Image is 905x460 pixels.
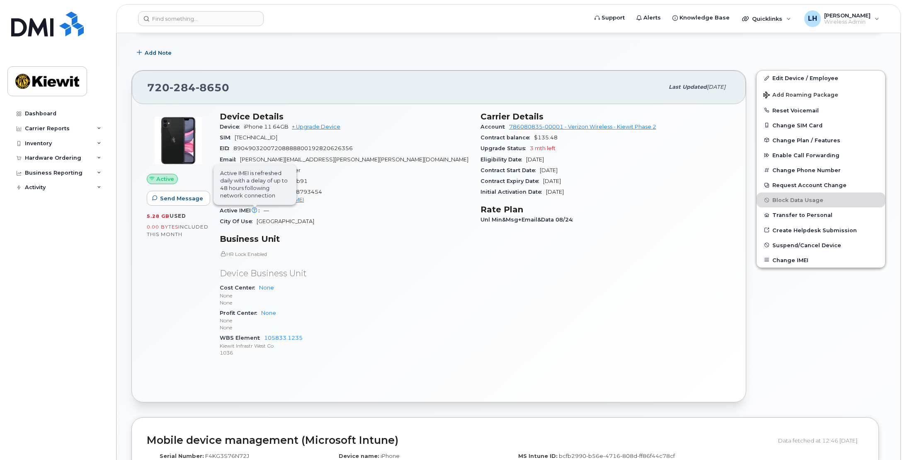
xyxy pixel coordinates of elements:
[147,191,210,206] button: Send Message
[602,14,625,22] span: Support
[220,251,471,258] p: HR Lock Enabled
[220,324,471,331] p: None
[643,14,661,22] span: Alerts
[220,299,471,306] p: None
[480,145,530,151] span: Upgrade Status
[707,84,725,90] span: [DATE]
[147,213,170,219] span: 5.28 GB
[261,310,276,316] a: None
[170,213,186,219] span: used
[220,156,240,163] span: Email
[220,112,471,122] h3: Device Details
[526,156,544,163] span: [DATE]
[264,335,303,341] a: 105833.1235
[220,234,471,244] h3: Business Unit
[757,71,885,85] a: Edit Device / Employee
[546,189,564,195] span: [DATE]
[778,433,864,448] div: Data fetched at 12:46 [DATE]
[220,349,471,356] p: 1036
[480,204,731,214] h3: Rate Plan
[220,268,471,280] p: Device Business Unit
[808,14,817,24] span: LH
[480,112,731,122] h3: Carrier Details
[480,124,509,130] span: Account
[722,98,899,420] iframe: Messenger
[798,10,885,27] div: Logan Hall
[220,317,471,324] p: None
[534,134,558,141] span: $135.48
[480,167,540,173] span: Contract Start Date
[824,12,871,19] span: [PERSON_NAME]
[667,10,735,26] a: Knowledge Base
[752,15,782,22] span: Quicklinks
[131,45,179,60] button: Add Note
[220,134,235,141] span: SIM
[240,156,468,163] span: [PERSON_NAME][EMAIL_ADDRESS][PERSON_NAME][PERSON_NAME][DOMAIN_NAME]
[220,310,261,316] span: Profit Center
[824,19,871,25] span: Wireless Admin
[480,178,543,184] span: Contract Expiry Date
[214,164,296,205] span: Active IMEI is refreshed daily with a delay of up to 48 hours following network connection
[153,116,203,166] img: iPhone_11.jpg
[160,452,204,460] label: Serial Number:
[244,124,289,130] span: iPhone 11 64GB
[147,224,178,230] span: 0.00 Bytes
[518,452,558,460] label: MS Intune ID:
[196,81,229,94] span: 8650
[145,49,172,57] span: Add Note
[220,189,471,204] span: 356868118793454
[530,145,556,151] span: 3 mth left
[480,134,534,141] span: Contract balance
[170,81,196,94] span: 284
[264,207,269,214] span: —
[220,285,259,291] span: Cost Center
[220,342,471,349] p: Kiewit Infrastr West Co
[147,435,772,446] h2: Mobile device management (Microsoft Intune)
[480,156,526,163] span: Eligibility Date
[233,145,353,151] span: 89049032007208888800192820626356
[235,134,277,141] span: [TECHNICAL_ID]
[220,124,244,130] span: Device
[147,81,229,94] span: 720
[480,189,546,195] span: Initial Activation Date
[679,14,730,22] span: Knowledge Base
[156,175,174,183] span: Active
[138,11,264,26] input: Find something...
[543,178,561,184] span: [DATE]
[763,92,838,100] span: Add Roaming Package
[220,145,233,151] span: EID
[480,217,577,223] span: Unl Min&Msg+Email&Data 08/24
[559,453,675,459] span: bcfb2990-b56e-4716-808d-ff86f44c78cf
[220,218,257,224] span: City Of Use
[160,195,203,202] span: Send Message
[757,86,885,103] button: Add Roaming Package
[257,218,314,224] span: [GEOGRAPHIC_DATA]
[259,285,274,291] a: None
[220,207,264,214] span: Active IMEI
[540,167,558,173] span: [DATE]
[220,335,264,341] span: WBS Element
[220,292,471,299] p: None
[736,10,797,27] div: Quicklinks
[381,453,400,459] span: iPhone
[589,10,631,26] a: Support
[669,84,707,90] span: Last updated
[292,124,340,130] a: + Upgrade Device
[631,10,667,26] a: Alerts
[869,424,899,454] iframe: Messenger Launcher
[147,224,209,237] span: included this month
[509,124,656,130] a: 786080835-00001 - Verizon Wireless - Kiewit Phase 2
[339,452,379,460] label: Device name:
[205,453,249,459] span: F4KG3S76N72J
